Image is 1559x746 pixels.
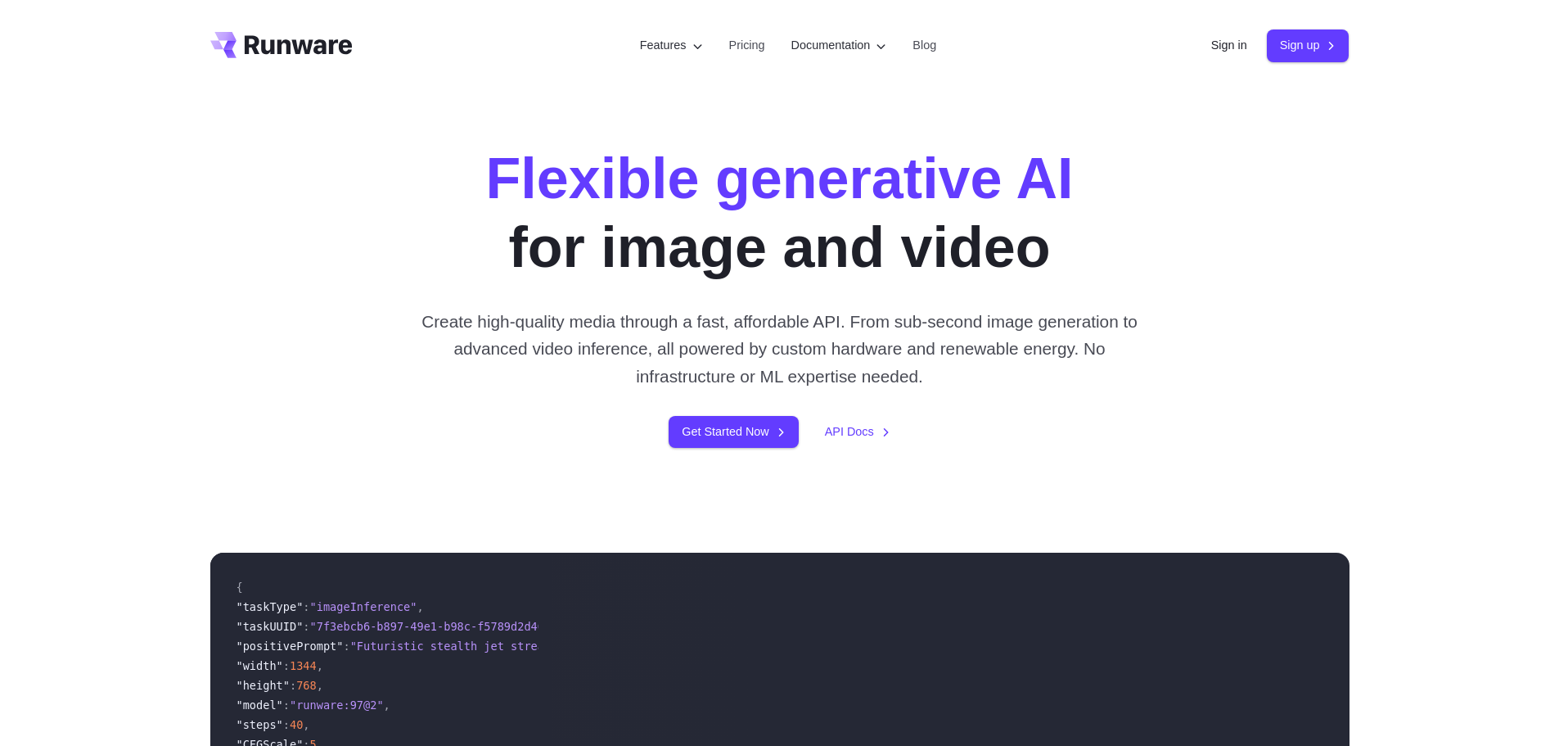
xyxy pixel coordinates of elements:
label: Features [640,36,703,55]
a: Go to / [210,32,353,58]
span: "width" [237,659,283,672]
span: "imageInference" [310,600,417,613]
span: : [283,699,290,712]
a: Sign in [1211,36,1247,55]
p: Create high-quality media through a fast, affordable API. From sub-second image generation to adv... [415,308,1144,390]
span: "Futuristic stealth jet streaking through a neon-lit cityscape with glowing purple exhaust" [350,640,960,653]
strong: Flexible generative AI [485,147,1073,210]
a: API Docs [825,423,890,441]
a: Get Started Now [669,416,798,448]
span: 1344 [290,659,317,672]
h1: for image and video [485,144,1073,282]
span: , [384,699,390,712]
span: , [303,718,309,731]
a: Pricing [729,36,765,55]
span: : [343,640,349,653]
span: "steps" [237,718,283,731]
span: , [317,659,323,672]
span: 768 [296,679,317,692]
span: "height" [237,679,290,692]
span: 40 [290,718,303,731]
span: "runware:97@2" [290,699,384,712]
a: Sign up [1267,29,1349,61]
span: "taskType" [237,600,304,613]
label: Documentation [791,36,887,55]
span: : [283,718,290,731]
span: , [417,600,423,613]
span: "taskUUID" [237,620,304,633]
a: Blog [912,36,936,55]
span: : [303,600,309,613]
span: : [290,679,296,692]
span: , [317,679,323,692]
span: "positivePrompt" [237,640,344,653]
span: "model" [237,699,283,712]
span: { [237,581,243,594]
span: : [283,659,290,672]
span: : [303,620,309,633]
span: "7f3ebcb6-b897-49e1-b98c-f5789d2d40d7" [310,620,565,633]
